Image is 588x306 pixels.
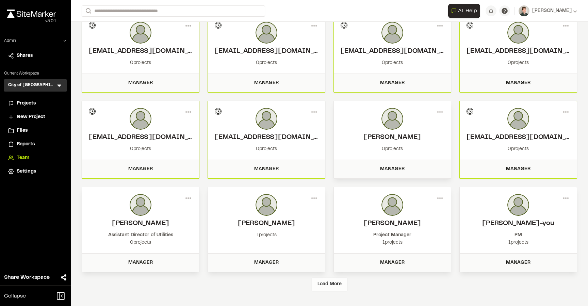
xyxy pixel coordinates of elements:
div: Manager [212,259,321,267]
span: Team [17,154,29,162]
img: photo [256,22,277,44]
img: photo [256,108,277,130]
button: Open AI Assistant [448,4,480,18]
div: Load More [312,278,347,291]
button: Search [82,5,94,17]
a: New Project [8,113,63,121]
div: Invitation Pending... [341,22,347,29]
div: 0 projects [89,239,192,246]
div: Manager [86,79,195,87]
img: photo [381,108,403,130]
div: 0 projects [341,59,444,67]
h2: Marcelin Denis [215,219,318,229]
img: photo [256,194,277,216]
button: [PERSON_NAME] [519,5,577,16]
div: Invitation Pending... [467,108,473,115]
img: photo [130,108,151,130]
p: Admin [4,38,16,44]
a: Shares [8,52,63,60]
div: Manager [338,79,447,87]
div: Invitation Pending... [467,22,473,29]
img: photo [507,108,529,130]
div: Invitation Pending... [89,108,96,115]
span: New Project [17,113,45,121]
div: Manager [86,165,195,173]
img: rebrand.png [7,10,56,18]
span: Settings [17,168,36,175]
h2: Ronnie S. Navarro [89,219,192,229]
div: Invitation Pending... [215,108,222,115]
a: Projects [8,100,63,107]
img: User [519,5,529,16]
span: Reports [17,141,35,148]
a: Team [8,154,63,162]
h2: aboyd@miramarfl.gov [215,46,318,57]
span: Projects [17,100,36,107]
div: 0 projects [215,145,318,153]
div: 0 projects [89,145,192,153]
div: Manager [212,165,321,173]
div: 1 projects [341,239,444,246]
span: AI Help [458,7,477,15]
h2: hderricks@miramarfl.gov [89,132,192,143]
div: Open AI Assistant [448,4,483,18]
div: Manager [338,259,447,267]
img: photo [130,22,151,44]
div: 1 projects [467,239,570,246]
div: 1 projects [215,231,318,239]
div: Assistant Director of Utilities [89,231,192,239]
div: Invitation Pending... [89,22,96,29]
div: 0 projects [89,59,192,67]
span: Files [17,127,28,134]
div: PM [467,231,570,239]
h2: sbinns@miramarfl.gov [89,46,192,57]
img: photo [130,194,151,216]
img: photo [381,194,403,216]
h2: Steven D. Hastings [341,132,444,143]
div: 0 projects [467,59,570,67]
a: Reports [8,141,63,148]
div: Manager [86,259,195,267]
h2: jbruno@miramarfl.gov [467,132,570,143]
div: Invitation Pending... [215,22,222,29]
div: 0 projects [341,145,444,153]
span: [PERSON_NAME] [532,7,572,15]
h2: mdelvalle@miramarfl.gov [467,46,570,57]
img: photo [507,22,529,44]
p: Current Workspace [4,70,67,77]
img: photo [381,22,403,44]
span: Share Workspace [4,273,50,281]
div: Project Manager [341,231,444,239]
div: Manager [338,165,447,173]
a: Settings [8,168,63,175]
h2: mdvalle@miramarfl.gov [341,46,444,57]
h2: James W Rowley III [341,219,444,229]
img: photo [507,194,529,216]
div: 0 projects [215,59,318,67]
div: 0 projects [467,145,570,153]
div: Manager [464,259,573,267]
h2: ajhardemon@miramarfl.gov [215,132,318,143]
div: Manager [212,79,321,87]
div: Manager [464,165,573,173]
h2: Dwight Shim-you [467,219,570,229]
h3: City of [GEOGRAPHIC_DATA] [8,82,56,89]
div: Oh geez...please don't... [7,18,56,24]
span: Shares [17,52,33,60]
span: Collapse [4,292,26,300]
div: Manager [464,79,573,87]
a: Files [8,127,63,134]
